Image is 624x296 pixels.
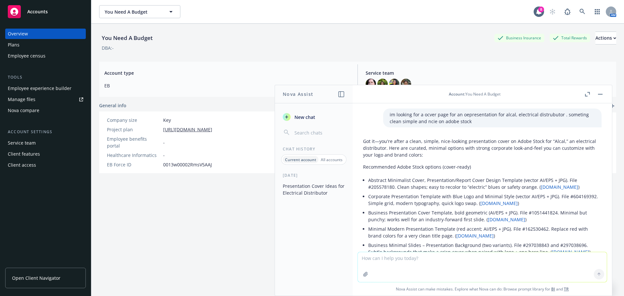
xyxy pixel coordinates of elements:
[389,79,399,89] img: photo
[480,200,518,206] a: [DOMAIN_NAME]
[368,175,602,192] li: Abstract Minimalist Cover, Presentation/Report Cover Design Template (vector AI/EPS + JPG). File ...
[8,29,28,39] div: Overview
[280,111,347,123] button: New chat
[368,240,602,257] li: Business Minimal Slides – Presentation Background (two variants). File #297038843 and #297038696....
[541,184,578,190] a: [DOMAIN_NAME]
[8,51,45,61] div: Employee census
[280,181,347,198] button: Presentation Cover Ideas for Electrical Distributor
[576,5,589,18] a: Search
[546,5,559,18] a: Start snowing
[5,83,86,94] a: Employee experience builder
[275,173,353,178] div: [DATE]
[551,286,555,292] a: BI
[107,161,161,168] div: EB Force ID
[363,138,602,158] p: Got it—you're after a clean, simple, nice-looking presentation cover on Adobe Stock for “Alcal,” ...
[5,74,86,81] div: Tools
[27,9,48,14] span: Accounts
[107,126,161,133] div: Project plan
[5,29,86,39] a: Overview
[368,192,602,208] li: Corporate Presentation Template with Blue Logo and Minimal Style (vector AI/EPS + JPG). File #604...
[390,111,595,125] p: im looking for a ocver page for an oepresentation for alcal, electrical distrubutor . someting cl...
[8,138,36,148] div: Service team
[104,70,350,76] span: Account type
[8,94,35,105] div: Manage files
[366,70,611,76] span: Service team
[8,83,71,94] div: Employee experience builder
[552,249,589,255] a: [DOMAIN_NAME]
[293,128,345,137] input: Search chats
[368,208,602,224] li: Business Presentation Cover Template, bold geometric (AI/EPS + JPG). File #1051441824. Minimal bu...
[163,117,171,123] span: Key
[363,163,602,170] p: Recommended Adobe Stock options (cover-ready)
[163,161,212,168] span: 0013w00002RmsV5AAJ
[163,126,212,133] a: [URL][DOMAIN_NAME]
[564,286,569,292] a: TR
[283,91,313,97] h1: Nova Assist
[104,82,350,89] span: EB
[8,40,19,50] div: Plans
[99,5,180,18] button: You Need A Budget
[5,149,86,159] a: Client features
[5,40,86,50] a: Plans
[488,216,525,223] a: [DOMAIN_NAME]
[8,105,39,116] div: Nova compare
[368,224,602,240] li: Minimal Modern Presentation Template (red accent; AI/EPS + JPG). File #162530462. Replace red wit...
[102,45,114,51] div: DBA: -
[99,102,126,109] span: General info
[5,138,86,148] a: Service team
[105,8,161,15] span: You Need A Budget
[107,135,161,149] div: Employee benefits portal
[456,233,494,239] a: [DOMAIN_NAME]
[5,105,86,116] a: Nova compare
[293,114,315,121] span: New chat
[538,6,544,12] div: 8
[449,91,500,97] div: : You Need A Budget
[275,146,353,152] div: Chat History
[366,79,376,89] img: photo
[107,152,161,159] div: Healthcare Informatics
[608,102,616,110] a: add
[8,149,40,159] div: Client features
[595,32,616,44] div: Actions
[591,5,604,18] a: Switch app
[595,32,616,45] button: Actions
[401,79,411,89] img: photo
[494,34,544,42] div: Business Insurance
[377,79,388,89] img: photo
[5,94,86,105] a: Manage files
[163,139,165,146] span: -
[5,129,86,135] div: Account settings
[163,152,165,159] span: -
[5,160,86,170] a: Client access
[550,34,590,42] div: Total Rewards
[449,91,464,97] span: Account
[355,282,609,296] span: Nova Assist can make mistakes. Explore what Nova can do: Browse prompt library for and
[5,3,86,21] a: Accounts
[5,51,86,61] a: Employee census
[561,5,574,18] a: Report a Bug
[12,275,60,281] span: Open Client Navigator
[285,157,316,162] p: Current account
[8,160,36,170] div: Client access
[99,34,155,42] div: You Need A Budget
[107,117,161,123] div: Company size
[321,157,343,162] p: All accounts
